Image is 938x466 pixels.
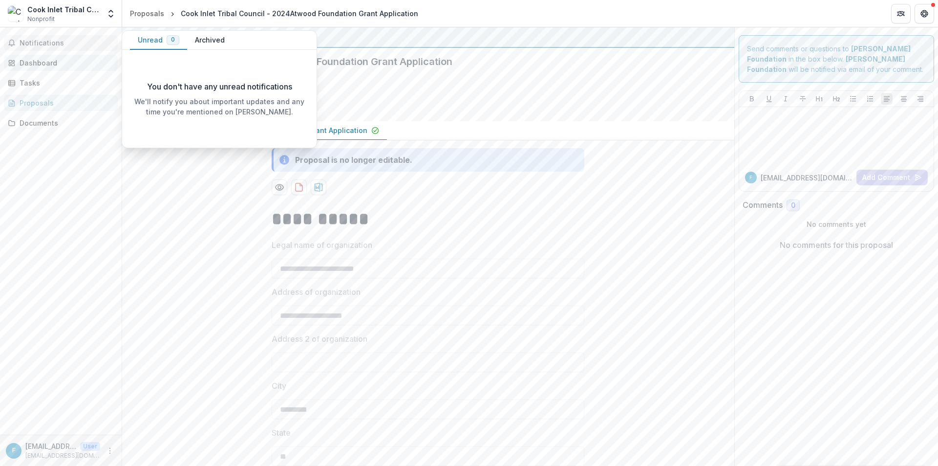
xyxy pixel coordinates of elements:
[27,15,55,23] span: Nonprofit
[171,36,175,43] span: 0
[915,93,926,105] button: Align Right
[761,173,853,183] p: [EMAIL_ADDRESS][DOMAIN_NAME]
[749,175,752,180] div: fnburgess@citci.org
[80,442,100,451] p: User
[130,56,711,67] h2: Cook Inlet Tribal Council - 2024Atwood Foundation Grant Application
[295,154,412,166] div: Proposal is no longer editable.
[12,447,16,454] div: fnburgess@citci.org
[864,93,876,105] button: Ordered List
[147,81,292,92] p: You don't have any unread notifications
[104,4,118,23] button: Open entity switcher
[25,451,100,460] p: [EMAIL_ADDRESS][DOMAIN_NAME]
[20,58,110,68] div: Dashboard
[881,93,893,105] button: Align Left
[847,93,859,105] button: Bullet List
[743,200,783,210] h2: Comments
[181,8,418,19] div: Cook Inlet Tribal Council - 2024Atwood Foundation Grant Application
[4,35,118,51] button: Notifications
[4,95,118,111] a: Proposals
[272,333,367,345] p: Address 2 of organization
[130,31,726,43] div: [PERSON_NAME] Foundation
[4,55,118,71] a: Dashboard
[25,441,76,451] p: [EMAIL_ADDRESS][DOMAIN_NAME]
[20,39,114,47] span: Notifications
[763,93,775,105] button: Underline
[126,6,168,21] a: Proposals
[791,201,795,210] span: 0
[743,219,931,229] p: No comments yet
[272,239,372,251] p: Legal name of organization
[831,93,842,105] button: Heading 2
[130,31,187,50] button: Unread
[4,115,118,131] a: Documents
[291,179,307,195] button: download-proposal
[780,239,893,251] p: No comments for this proposal
[20,78,110,88] div: Tasks
[187,31,233,50] button: Archived
[20,98,110,108] div: Proposals
[856,170,928,185] button: Add Comment
[780,93,791,105] button: Italicize
[797,93,809,105] button: Strike
[272,179,287,195] button: Preview ea9ef75d-5090-47f9-a2d3-10da37de9dab-0.pdf
[915,4,934,23] button: Get Help
[739,35,935,83] div: Send comments or questions to in the box below. will be notified via email of your comment.
[8,6,23,22] img: Cook Inlet Tribal Council
[272,427,291,439] p: State
[272,286,361,298] p: Address of organization
[130,8,164,19] div: Proposals
[130,96,309,117] p: We'll notify you about important updates and any time you're mentioned on [PERSON_NAME].
[20,118,110,128] div: Documents
[27,4,100,15] div: Cook Inlet Tribal Council
[104,445,116,457] button: More
[272,380,286,392] p: City
[813,93,825,105] button: Heading 1
[4,75,118,91] a: Tasks
[311,179,326,195] button: download-proposal
[891,4,911,23] button: Partners
[126,6,422,21] nav: breadcrumb
[746,93,758,105] button: Bold
[898,93,910,105] button: Align Center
